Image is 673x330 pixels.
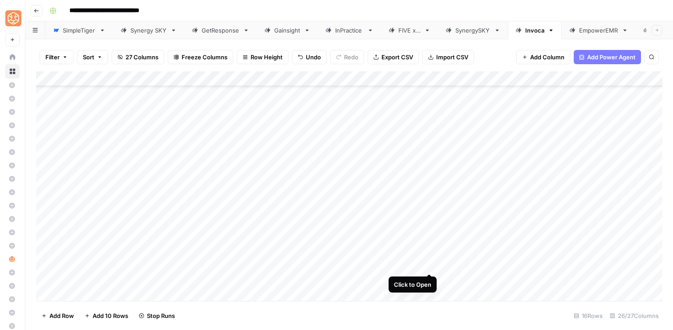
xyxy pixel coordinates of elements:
div: GetResponse [202,26,239,35]
a: Gainsight [257,21,318,39]
a: Synergy SKY [113,21,184,39]
div: 26/27 Columns [606,309,662,323]
a: SimpleTiger [45,21,113,39]
div: SimpleTiger [63,26,96,35]
a: Browse [5,64,20,78]
button: Filter [40,50,73,64]
span: Add 10 Rows [93,311,128,320]
a: GetResponse [184,21,257,39]
div: 16 Rows [570,309,606,323]
button: Row Height [237,50,288,64]
button: Export CSV [368,50,419,64]
span: Import CSV [436,53,468,62]
div: SynergySKY [455,26,491,35]
button: Add Column [516,50,570,64]
button: Redo [330,50,364,64]
a: Home [5,50,20,64]
a: EmpowerEMR [562,21,636,39]
button: Workspace: SimpleTiger [5,7,20,29]
span: Freeze Columns [182,53,227,62]
div: Invoca [525,26,544,35]
span: Filter [45,53,60,62]
div: InPractice [335,26,364,35]
button: 27 Columns [112,50,164,64]
span: Undo [306,53,321,62]
span: Add Row [49,311,74,320]
span: Redo [344,53,358,62]
button: Stop Runs [134,309,180,323]
a: Invoca [508,21,562,39]
a: SynergySKY [438,21,508,39]
div: Synergy SKY [130,26,167,35]
span: Sort [83,53,94,62]
div: Click to Open [394,280,431,289]
a: FIVE x 5 [381,21,438,39]
div: FIVE x 5 [398,26,421,35]
span: Add Column [530,53,564,62]
span: Stop Runs [147,311,175,320]
span: Row Height [251,53,283,62]
span: 27 Columns [126,53,158,62]
button: Add Row [36,309,79,323]
div: EmpowerEMR [579,26,618,35]
div: Gainsight [274,26,300,35]
button: Freeze Columns [168,50,233,64]
button: Undo [292,50,327,64]
span: Add Power Agent [587,53,636,62]
span: Export CSV [381,53,413,62]
img: SimpleTiger Logo [5,10,21,26]
button: Import CSV [422,50,474,64]
button: Add 10 Rows [79,309,134,323]
button: Sort [77,50,108,64]
a: InPractice [318,21,381,39]
button: Add Power Agent [574,50,641,64]
img: hlg0wqi1id4i6sbxkcpd2tyblcaw [9,256,15,262]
